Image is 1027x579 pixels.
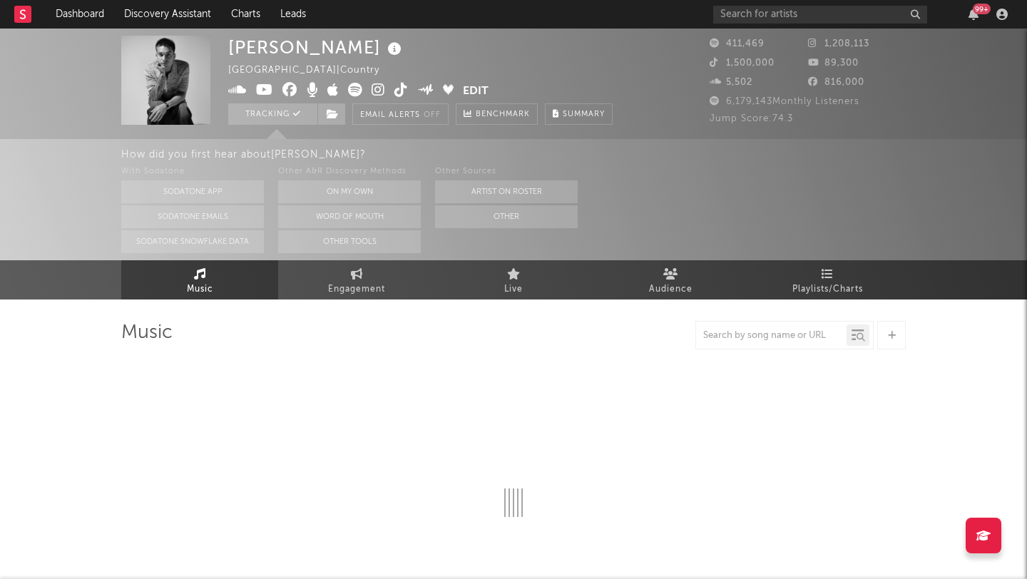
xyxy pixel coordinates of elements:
div: How did you first hear about [PERSON_NAME] ? [121,146,1027,163]
a: Music [121,260,278,299]
button: Email AlertsOff [352,103,449,125]
span: Live [504,281,523,298]
button: Word Of Mouth [278,205,421,228]
button: Summary [545,103,613,125]
button: Sodatone Snowflake Data [121,230,264,253]
button: Sodatone App [121,180,264,203]
input: Search by song name or URL [696,330,847,342]
span: 411,469 [710,39,765,48]
button: Other Tools [278,230,421,253]
button: Sodatone Emails [121,205,264,228]
div: [PERSON_NAME] [228,36,405,59]
span: Playlists/Charts [792,281,863,298]
span: 1,500,000 [710,58,775,68]
div: 99 + [973,4,991,14]
span: Benchmark [476,106,530,123]
div: Other A&R Discovery Methods [278,163,421,180]
a: Live [435,260,592,299]
a: Audience [592,260,749,299]
span: Audience [649,281,693,298]
a: Engagement [278,260,435,299]
span: Music [187,281,213,298]
span: Engagement [328,281,385,298]
div: [GEOGRAPHIC_DATA] | Country [228,62,396,79]
button: Other [435,205,578,228]
span: 6,179,143 Monthly Listeners [710,97,859,106]
a: Benchmark [456,103,538,125]
button: Tracking [228,103,317,125]
em: Off [424,111,441,119]
div: Other Sources [435,163,578,180]
button: On My Own [278,180,421,203]
span: Jump Score: 74.3 [710,114,793,123]
span: 89,300 [808,58,859,68]
span: Summary [563,111,605,118]
div: With Sodatone [121,163,264,180]
button: Edit [463,83,489,101]
span: 816,000 [808,78,864,87]
span: 1,208,113 [808,39,869,48]
a: Playlists/Charts [749,260,906,299]
input: Search for artists [713,6,927,24]
span: 5,502 [710,78,752,87]
button: Artist on Roster [435,180,578,203]
button: 99+ [969,9,979,20]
